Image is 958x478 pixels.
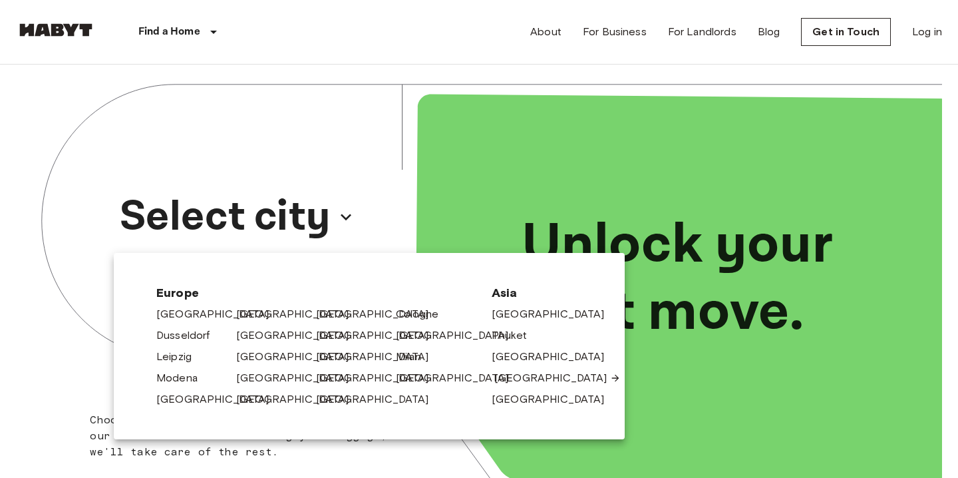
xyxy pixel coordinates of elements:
[396,370,522,386] a: [GEOGRAPHIC_DATA]
[316,349,442,365] a: [GEOGRAPHIC_DATA]
[492,349,618,365] a: [GEOGRAPHIC_DATA]
[316,370,442,386] a: [GEOGRAPHIC_DATA]
[316,306,442,322] a: [GEOGRAPHIC_DATA]
[492,391,618,407] a: [GEOGRAPHIC_DATA]
[236,391,363,407] a: [GEOGRAPHIC_DATA]
[492,285,582,301] span: Asia
[396,349,434,365] a: Milan
[492,306,618,322] a: [GEOGRAPHIC_DATA]
[492,328,540,344] a: Phuket
[396,328,522,344] a: [GEOGRAPHIC_DATA]
[236,370,363,386] a: [GEOGRAPHIC_DATA]
[494,370,621,386] a: [GEOGRAPHIC_DATA]
[236,349,363,365] a: [GEOGRAPHIC_DATA]
[156,349,205,365] a: Leipzig
[236,328,363,344] a: [GEOGRAPHIC_DATA]
[156,306,283,322] a: [GEOGRAPHIC_DATA]
[316,391,442,407] a: [GEOGRAPHIC_DATA]
[156,285,470,301] span: Europe
[316,328,442,344] a: [GEOGRAPHIC_DATA]
[156,391,283,407] a: [GEOGRAPHIC_DATA]
[396,306,452,322] a: Cologne
[156,370,211,386] a: Modena
[236,306,363,322] a: [GEOGRAPHIC_DATA]
[156,328,224,344] a: Dusseldorf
